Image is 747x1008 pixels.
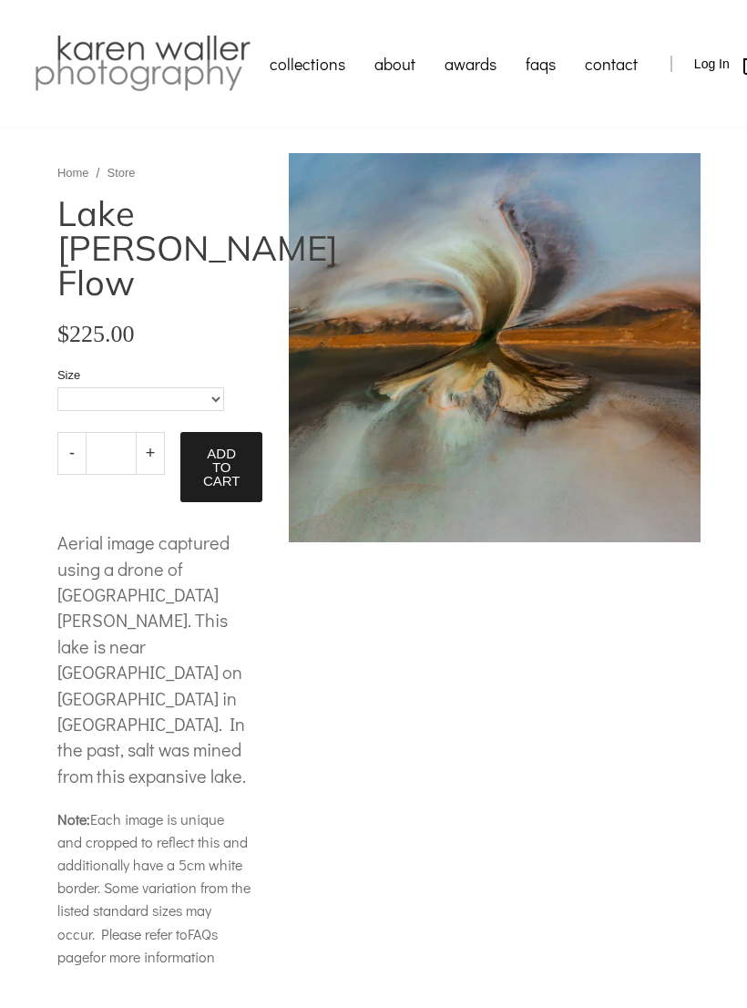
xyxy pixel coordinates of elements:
[430,41,511,87] a: awards
[694,57,730,71] span: Log In
[360,41,430,87] a: about
[97,165,100,181] span: /
[57,809,90,828] span: Note:
[89,947,215,966] span: for more information
[570,41,652,87] a: contact
[57,809,251,943] span: Each image is unique and cropped to reflect this and additionally have a 5cm white border. Some v...
[511,41,570,87] a: faqs
[180,432,263,502] a: Add To Cart
[57,323,135,346] span: $225.00
[57,924,218,966] span: FAQs page
[57,922,218,967] a: FAQs page
[57,196,252,300] h1: Lake [PERSON_NAME] Flow
[57,530,246,787] span: Aerial image captured using a drone of [GEOGRAPHIC_DATA][PERSON_NAME]. This lake is near [GEOGRAP...
[136,432,165,475] a: +
[107,165,135,180] a: Store
[289,153,701,542] img: Lake Fowler Flow
[57,432,87,475] a: -
[57,369,243,381] label: Size
[57,165,89,180] a: Home
[30,32,255,96] img: Karen Waller Photography
[255,41,360,87] a: collections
